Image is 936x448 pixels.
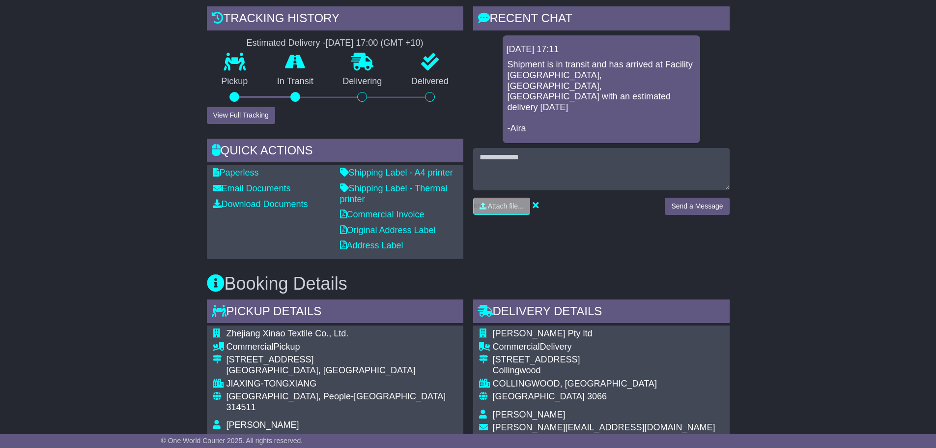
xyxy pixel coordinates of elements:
div: Collingwood [493,365,715,376]
a: Email Documents [213,183,291,193]
span: [EMAIL_ADDRESS][DOMAIN_NAME] [227,433,376,443]
div: Pickup Details [207,299,463,326]
div: Pickup [227,342,457,353]
p: In Transit [262,76,328,87]
a: Commercial Invoice [340,209,425,219]
div: [STREET_ADDRESS] [227,355,457,365]
div: RECENT CHAT [473,6,730,33]
p: Shipment is in transit and has arrived at Facility [GEOGRAPHIC_DATA], [GEOGRAPHIC_DATA], [GEOGRAP... [508,60,695,134]
div: Estimated Delivery - [207,38,463,49]
span: [GEOGRAPHIC_DATA], People-[GEOGRAPHIC_DATA] [227,391,446,401]
span: Commercial [227,342,274,352]
span: 314511 [227,402,256,412]
div: Delivery [493,342,715,353]
p: Pickup [207,76,263,87]
div: [DATE] 17:00 (GMT +10) [326,38,424,49]
div: [GEOGRAPHIC_DATA], [GEOGRAPHIC_DATA] [227,365,457,376]
a: Shipping Label - Thermal printer [340,183,448,204]
div: Tracking history [207,6,463,33]
span: 3066 [587,391,607,401]
span: [GEOGRAPHIC_DATA] [493,391,585,401]
a: Paperless [213,168,259,178]
h3: Booking Details [207,274,730,294]
span: [PERSON_NAME][EMAIL_ADDRESS][DOMAIN_NAME] [493,422,715,432]
div: Delivery Details [473,299,730,326]
span: [PERSON_NAME] Pty ltd [493,329,593,338]
button: Send a Message [665,198,729,215]
span: [PERSON_NAME] [227,420,299,430]
a: Shipping Label - A4 printer [340,168,453,178]
button: View Full Tracking [207,107,275,124]
span: © One World Courier 2025. All rights reserved. [161,437,303,445]
div: [STREET_ADDRESS] [493,355,715,365]
div: JIAXING-TONGXIANG [227,379,457,389]
p: Delivering [328,76,397,87]
a: Address Label [340,240,403,250]
span: Zhejiang Xinao Textile Co., Ltd. [227,329,349,338]
p: Delivered [397,76,463,87]
span: Commercial [493,342,540,352]
a: Download Documents [213,199,308,209]
div: COLLINGWOOD, [GEOGRAPHIC_DATA] [493,379,715,389]
a: Original Address Label [340,225,436,235]
div: [DATE] 17:11 [507,44,696,55]
div: Quick Actions [207,139,463,165]
span: [PERSON_NAME] [493,410,566,419]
